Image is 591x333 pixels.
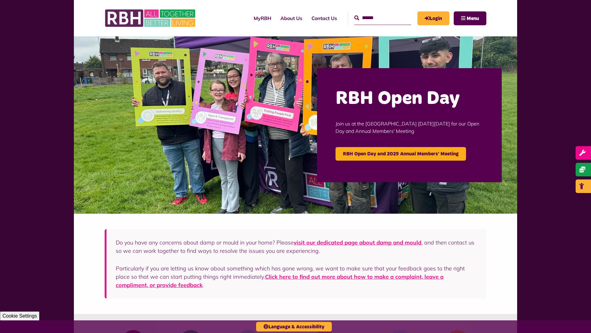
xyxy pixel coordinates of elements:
[307,10,342,27] a: Contact Us
[105,6,197,30] img: RBH
[336,87,483,111] h2: RBH Open Day
[249,10,276,27] a: MyRBH
[74,36,517,214] img: Image (22)
[116,273,444,289] a: Click here to find out more about how to make a complaint, leave a compliment, or provide feedback
[467,16,479,21] span: Menu
[336,147,466,161] a: RBH Open Day and 2025 Annual Members' Meeting
[256,322,332,331] button: Language & Accessibility
[116,264,477,289] p: Particularly if you are letting us know about something which has gone wrong, we want to make sur...
[116,238,477,255] p: Do you have any concerns about damp or mould in your home? Please , and then contact us so we can...
[417,11,449,25] a: MyRBH
[276,10,307,27] a: About Us
[454,11,486,25] button: Navigation
[336,111,483,144] p: Join us at the [GEOGRAPHIC_DATA] [DATE][DATE] for our Open Day and Annual Members' Meeting
[294,239,421,246] a: visit our dedicated page about damp and mould
[563,305,591,333] iframe: Netcall Web Assistant for live chat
